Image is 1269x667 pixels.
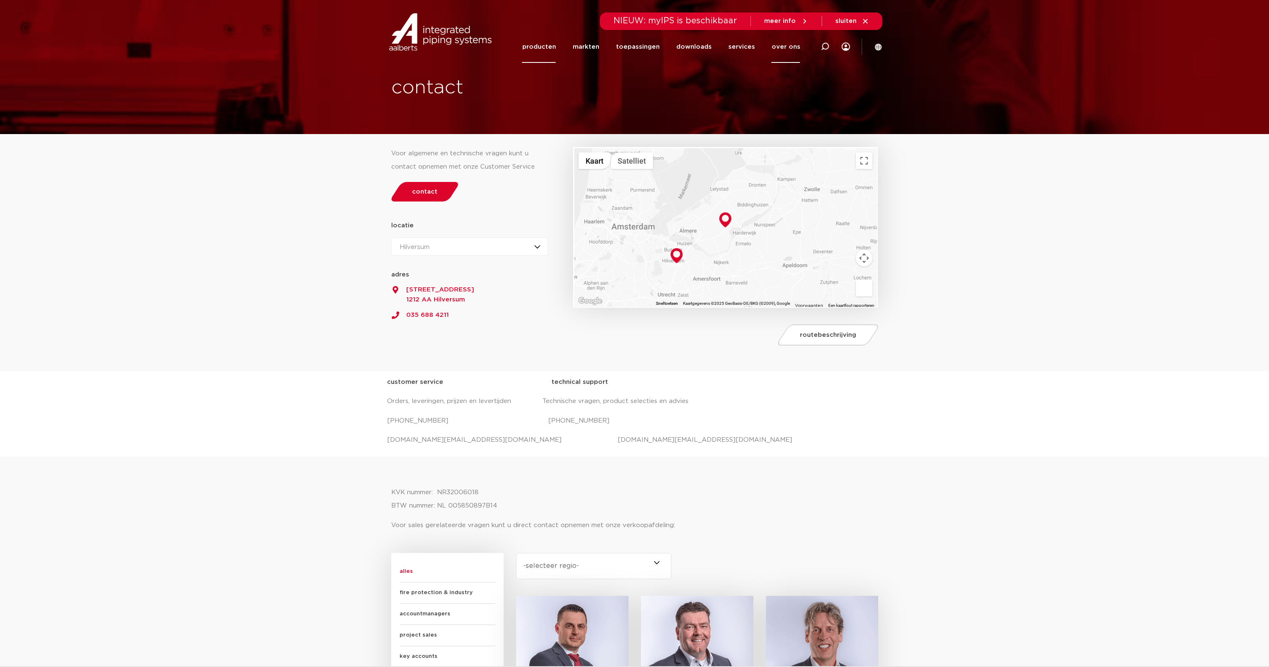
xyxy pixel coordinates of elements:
[391,222,414,229] strong: locatie
[522,31,556,63] a: producten
[579,152,611,169] button: Stratenkaart tonen
[412,189,437,195] span: contact
[613,17,737,25] span: NIEUW: myIPS is beschikbaar
[387,395,882,408] p: Orders, leveringen, prijzen en levertijden Technische vragen, product selecties en advies
[835,18,857,24] span: sluiten
[616,31,659,63] a: toepassingen
[764,18,796,24] span: meer info
[576,296,604,306] img: Google
[828,303,874,308] a: Een kaartfout rapporteren
[771,31,800,63] a: over ons
[800,332,856,338] span: routebeschrijving
[856,280,872,296] button: Sleep Pegman de kaart op om Street View te openen
[576,296,604,306] a: Dit gebied openen in Google Maps (er wordt een nieuw venster geopend)
[572,31,599,63] a: markten
[835,17,869,25] a: sluiten
[391,519,878,532] p: Voor sales gerelateerde vragen kunt u direct contact opnemen met onze verkoopafdeling:
[656,301,678,306] button: Sneltoetsen
[676,31,711,63] a: downloads
[391,75,665,101] h1: contact
[400,625,495,646] span: project sales
[611,152,653,169] button: Satellietbeelden tonen
[683,301,790,306] span: Kaartgegevens ©2025 GeoBasis-DE/BKG (©2009), Google
[728,31,755,63] a: services
[522,31,800,63] nav: Menu
[764,17,808,25] a: meer info
[400,604,495,625] span: accountmanagers
[776,324,881,346] a: routebeschrijving
[391,486,878,513] p: KVK nummer: NR32006018 BTW nummer: NL 005850897B14
[400,244,430,250] span: Hilversum
[387,379,608,385] strong: customer service technical support
[795,304,823,308] a: Voorwaarden (wordt geopend in een nieuw tabblad)
[856,250,872,266] button: Bedieningsopties voor de kaartweergave
[856,152,872,169] button: Weergave op volledig scherm aan- of uitzetten
[391,147,549,174] div: Voor algemene en technische vragen kunt u contact opnemen met onze Customer Service
[387,414,882,428] p: [PHONE_NUMBER] [PHONE_NUMBER]
[387,433,882,447] p: [DOMAIN_NAME][EMAIL_ADDRESS][DOMAIN_NAME] [DOMAIN_NAME][EMAIL_ADDRESS][DOMAIN_NAME]
[400,561,495,582] span: alles
[389,182,460,202] a: contact
[400,582,495,604] span: fire protection & industry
